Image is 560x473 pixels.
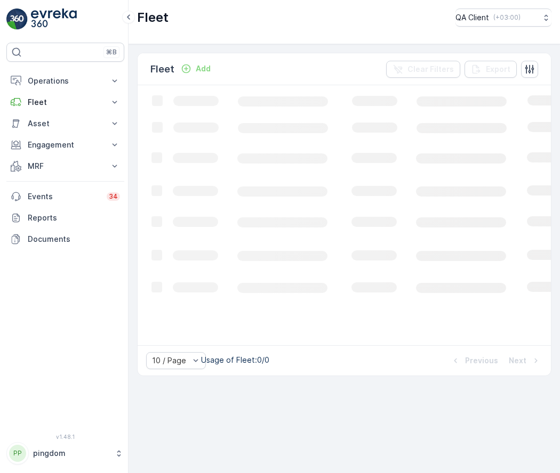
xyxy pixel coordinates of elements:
[407,64,454,75] p: Clear Filters
[28,140,103,150] p: Engagement
[6,442,124,464] button: PPpingdom
[493,13,521,22] p: ( +03:00 )
[109,192,118,201] p: 34
[6,207,124,229] a: Reports
[28,76,103,86] p: Operations
[196,63,211,74] p: Add
[6,229,124,250] a: Documents
[465,355,498,366] p: Previous
[6,434,124,440] span: v 1.48.1
[9,445,26,462] div: PP
[465,61,517,78] button: Export
[386,61,460,78] button: Clear Filters
[150,62,174,77] p: Fleet
[6,70,124,92] button: Operations
[486,64,510,75] p: Export
[6,156,124,177] button: MRF
[455,9,551,27] button: QA Client(+03:00)
[6,186,124,207] a: Events34
[6,92,124,113] button: Fleet
[28,191,100,202] p: Events
[201,355,269,365] p: Usage of Fleet : 0/0
[28,118,103,129] p: Asset
[455,12,489,23] p: QA Client
[509,355,526,366] p: Next
[28,213,120,223] p: Reports
[28,234,120,244] p: Documents
[449,354,499,367] button: Previous
[33,448,109,459] p: pingdom
[6,9,28,30] img: logo
[28,97,103,108] p: Fleet
[28,161,103,172] p: MRF
[106,48,117,56] p: ⌘B
[177,62,215,75] button: Add
[31,9,77,30] img: logo_light-DOdMpM7g.png
[508,354,542,367] button: Next
[6,113,124,134] button: Asset
[6,134,124,156] button: Engagement
[137,9,169,26] p: Fleet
